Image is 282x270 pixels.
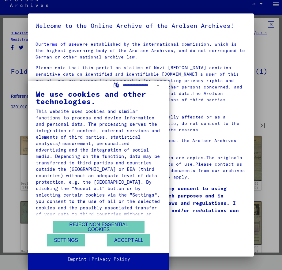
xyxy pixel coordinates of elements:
button: Reject non-essential cookies [53,221,145,233]
a: Imprint [67,256,87,262]
a: Privacy Policy [92,256,130,262]
button: Settings [47,234,85,246]
div: This website uses cookies and similar functions to process end device information and personal da... [36,108,162,224]
button: Accept all [107,234,150,246]
div: We use cookies and other technologies. [36,90,162,105]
